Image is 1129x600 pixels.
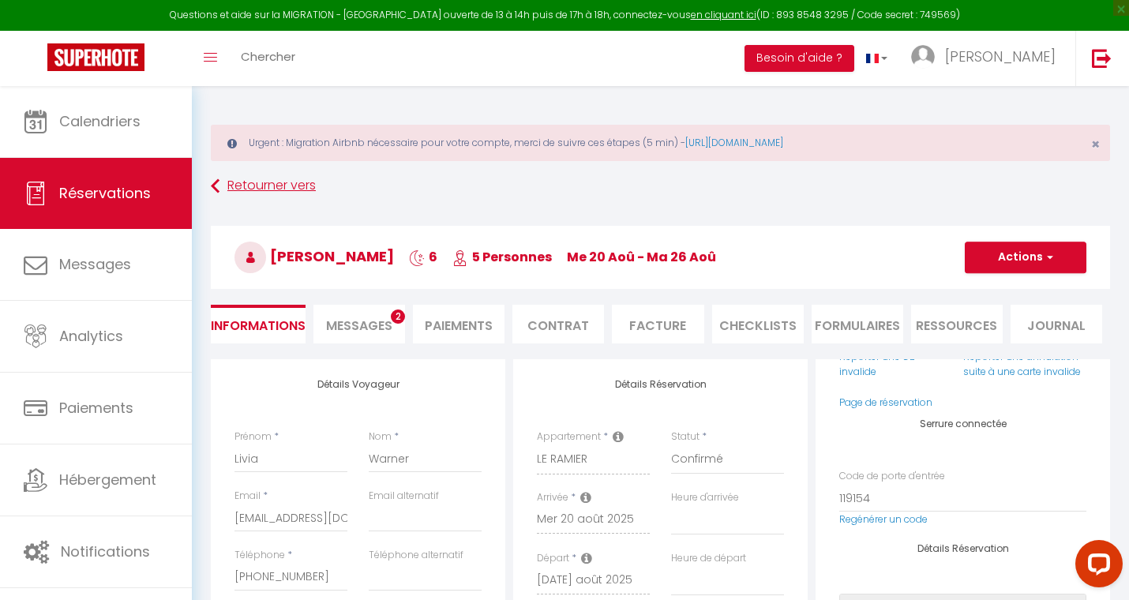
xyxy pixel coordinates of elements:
[1091,137,1100,152] button: Close
[839,469,945,484] label: Code de porte d'entrée
[512,305,604,343] li: Contrat
[671,551,746,566] label: Heure de départ
[712,305,804,343] li: CHECKLISTS
[369,548,463,563] label: Téléphone alternatif
[59,254,131,274] span: Messages
[899,31,1075,86] a: ... [PERSON_NAME]
[537,490,568,505] label: Arrivée
[452,248,552,266] span: 5 Personnes
[1011,305,1102,343] li: Journal
[241,48,295,65] span: Chercher
[963,350,1081,378] a: Reporter une annulation suite à une carte invalide
[369,429,392,444] label: Nom
[745,45,854,72] button: Besoin d'aide ?
[234,489,261,504] label: Email
[691,8,756,21] a: en cliquant ici
[839,350,916,378] a: Reporter une CB invalide
[234,379,482,390] h4: Détails Voyageur
[211,125,1110,161] div: Urgent : Migration Airbnb nécessaire pour votre compte, merci de suivre ces étapes (5 min) -
[413,305,504,343] li: Paiements
[234,429,272,444] label: Prénom
[911,305,1003,343] li: Ressources
[537,379,784,390] h4: Détails Réservation
[567,248,716,266] span: me 20 Aoû - ma 26 Aoû
[537,429,601,444] label: Appartement
[945,47,1056,66] span: [PERSON_NAME]
[369,489,439,504] label: Email alternatif
[965,242,1086,273] button: Actions
[409,248,437,266] span: 6
[1091,134,1100,154] span: ×
[59,111,141,131] span: Calendriers
[59,326,123,346] span: Analytics
[671,429,700,444] label: Statut
[391,309,405,324] span: 2
[537,551,569,566] label: Départ
[685,136,783,149] a: [URL][DOMAIN_NAME]
[229,31,307,86] a: Chercher
[211,305,306,343] li: Informations
[234,548,285,563] label: Téléphone
[612,305,703,343] li: Facture
[839,543,1086,554] h4: Détails Réservation
[59,470,156,489] span: Hébergement
[61,542,150,561] span: Notifications
[211,172,1110,201] a: Retourner vers
[234,246,394,266] span: [PERSON_NAME]
[911,45,935,69] img: ...
[839,512,928,526] a: Regénérer un code
[671,490,739,505] label: Heure d'arrivée
[326,317,392,335] span: Messages
[47,43,144,71] img: Super Booking
[1092,48,1112,68] img: logout
[1063,534,1129,600] iframe: LiveChat chat widget
[59,398,133,418] span: Paiements
[839,396,932,409] a: Page de réservation
[812,305,903,343] li: FORMULAIRES
[839,418,1086,429] h4: Serrure connectée
[59,183,151,203] span: Réservations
